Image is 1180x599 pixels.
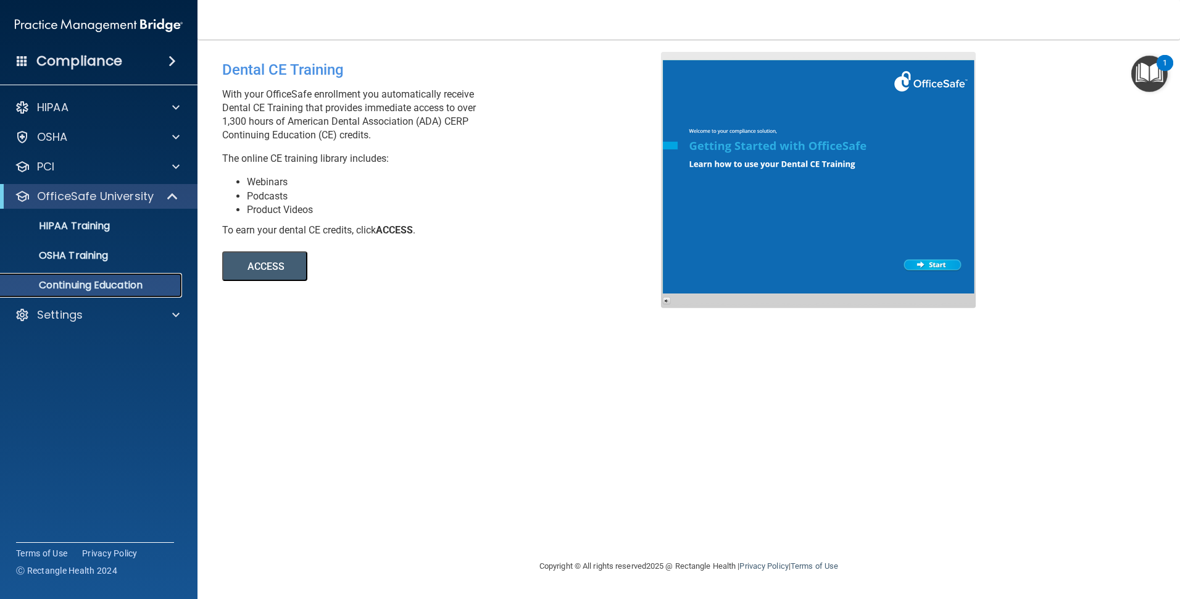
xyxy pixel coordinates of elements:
p: Continuing Education [8,279,177,291]
a: PCI [15,159,180,174]
p: OSHA Training [8,249,108,262]
button: Open Resource Center, 1 new notification [1131,56,1168,92]
p: Settings [37,308,83,322]
a: OSHA [15,130,180,145]
h4: Compliance [36,52,122,70]
span: Ⓒ Rectangle Health 2024 [16,564,117,577]
a: Settings [15,308,180,322]
li: Podcasts [247,190,670,203]
a: Terms of Use [791,561,838,571]
div: To earn your dental CE credits, click . [222,224,670,237]
li: Product Videos [247,203,670,217]
p: With your OfficeSafe enrollment you automatically receive Dental CE Training that provides immedi... [222,88,670,142]
p: OSHA [37,130,68,145]
a: Terms of Use [16,547,67,559]
a: ACCESS [222,262,560,272]
p: The online CE training library includes: [222,152,670,165]
a: Privacy Policy [739,561,788,571]
div: 1 [1163,63,1167,79]
img: PMB logo [15,13,183,38]
div: Dental CE Training [222,52,670,88]
b: ACCESS [376,224,413,236]
a: HIPAA [15,100,180,115]
p: HIPAA [37,100,69,115]
a: Privacy Policy [82,547,138,559]
a: OfficeSafe University [15,189,179,204]
button: ACCESS [222,251,307,281]
p: PCI [37,159,54,174]
li: Webinars [247,175,670,189]
p: HIPAA Training [8,220,110,232]
p: OfficeSafe University [37,189,154,204]
div: Copyright © All rights reserved 2025 @ Rectangle Health | | [463,547,914,586]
